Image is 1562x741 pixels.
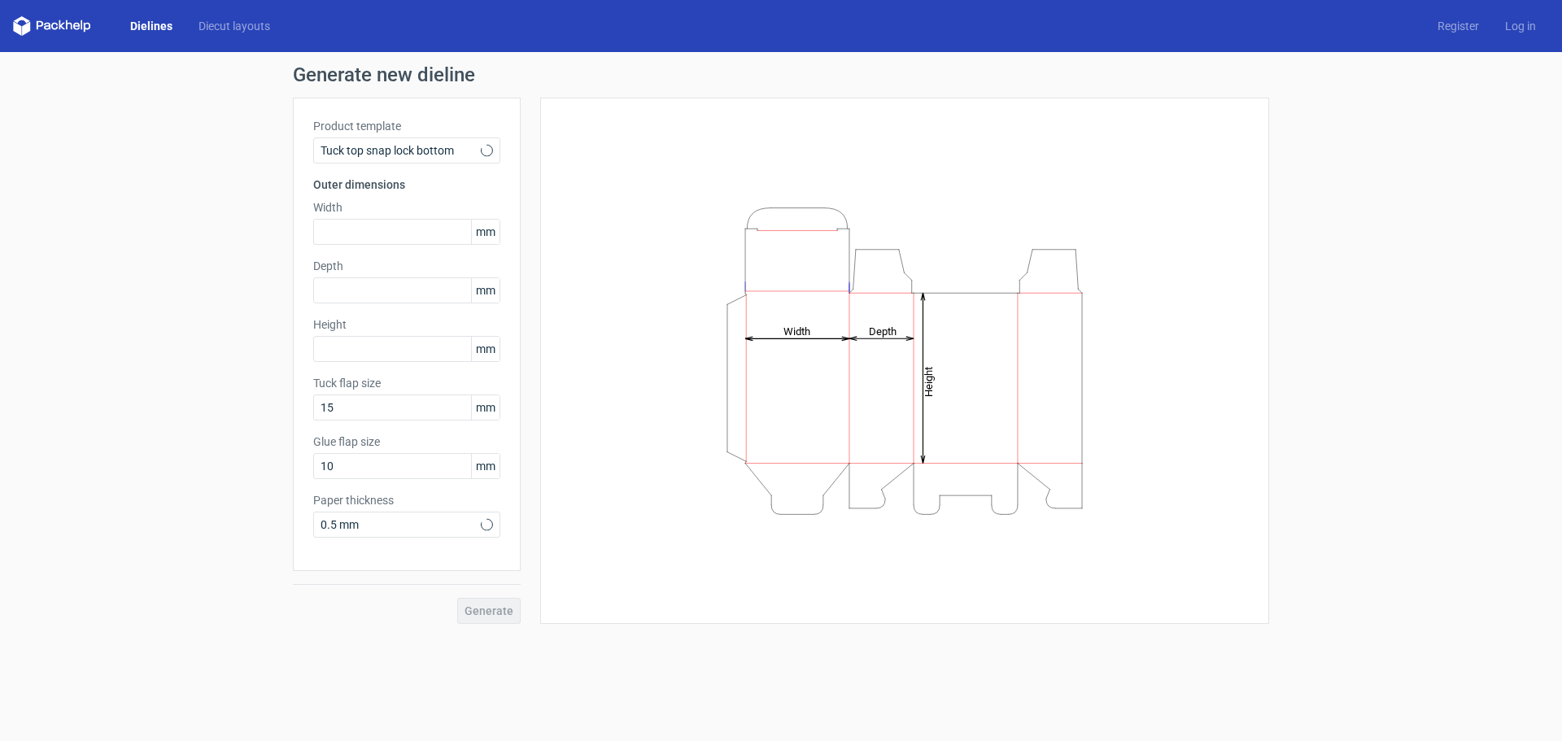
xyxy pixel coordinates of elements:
span: mm [471,454,500,478]
label: Product template [313,118,500,134]
a: Log in [1492,18,1549,34]
span: mm [471,395,500,420]
label: Paper thickness [313,492,500,508]
tspan: Width [783,325,810,337]
h1: Generate new dieline [293,65,1269,85]
span: mm [471,337,500,361]
label: Tuck flap size [313,375,500,391]
a: Register [1425,18,1492,34]
label: Glue flap size [313,434,500,450]
label: Depth [313,258,500,274]
tspan: Height [923,366,935,396]
span: Tuck top snap lock bottom [321,142,481,159]
a: Dielines [117,18,185,34]
label: Width [313,199,500,216]
tspan: Depth [869,325,897,337]
h3: Outer dimensions [313,177,500,193]
span: 0.5 mm [321,517,481,533]
label: Height [313,316,500,333]
span: mm [471,278,500,303]
span: mm [471,220,500,244]
a: Diecut layouts [185,18,283,34]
